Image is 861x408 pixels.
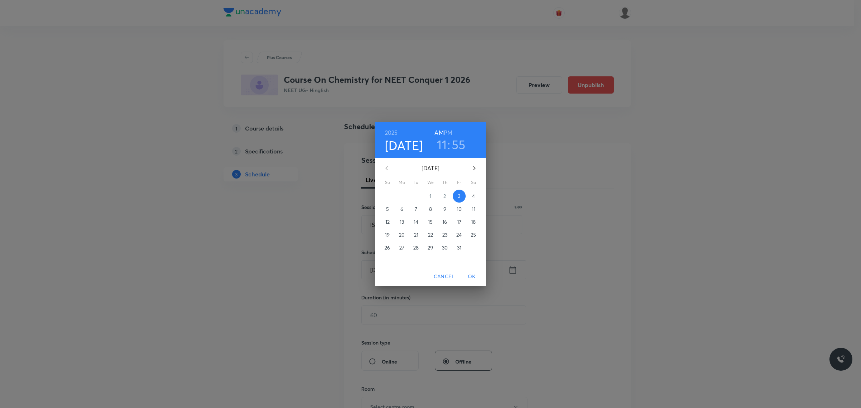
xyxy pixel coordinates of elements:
p: 11 [472,205,475,213]
p: 9 [443,205,446,213]
p: 12 [385,218,390,226]
button: 16 [438,215,451,228]
button: 30 [438,241,451,254]
p: 26 [385,244,390,251]
button: 17 [453,215,466,228]
button: 22 [424,228,437,241]
h3: : [447,137,450,152]
p: 21 [414,231,418,238]
span: Cancel [434,272,455,281]
p: 22 [428,231,433,238]
button: [DATE] [385,138,423,153]
button: 23 [438,228,451,241]
button: 4 [467,190,480,203]
p: 4 [472,193,475,200]
button: 21 [410,228,423,241]
span: Sa [467,179,480,186]
p: 15 [428,218,433,226]
button: 10 [453,203,466,215]
button: 14 [410,215,423,228]
button: 11 [467,203,480,215]
p: 20 [399,231,405,238]
button: 8 [424,203,437,215]
span: OK [463,272,480,281]
p: [DATE] [395,164,466,172]
p: 25 [471,231,476,238]
button: 2025 [385,128,398,138]
p: 17 [457,218,461,226]
span: Su [381,179,394,186]
button: 3 [453,190,466,203]
p: 27 [399,244,404,251]
button: 18 [467,215,480,228]
p: 13 [400,218,404,226]
p: 5 [386,205,389,213]
button: 24 [453,228,466,241]
span: Th [438,179,451,186]
p: 6 [400,205,403,213]
button: Cancel [431,270,457,283]
button: 5 [381,203,394,215]
p: 30 [442,244,448,251]
p: 31 [457,244,461,251]
span: Mo [395,179,408,186]
p: 28 [413,244,419,251]
p: 7 [415,205,417,213]
button: AM [434,128,443,138]
button: 7 [410,203,423,215]
button: 19 [381,228,394,241]
button: 9 [438,203,451,215]
button: 26 [381,241,394,254]
button: 11 [437,137,447,152]
button: 12 [381,215,394,228]
button: 6 [395,203,408,215]
span: Fr [453,179,466,186]
button: 28 [410,241,423,254]
button: OK [460,270,483,283]
button: 20 [395,228,408,241]
p: 19 [385,231,390,238]
p: 14 [414,218,418,226]
button: 31 [453,241,466,254]
p: 3 [458,193,460,200]
p: 24 [456,231,462,238]
span: Tu [410,179,423,186]
span: We [424,179,437,186]
p: 23 [442,231,447,238]
p: 16 [442,218,447,226]
button: 27 [395,241,408,254]
button: 25 [467,228,480,241]
button: 55 [452,137,466,152]
button: 29 [424,241,437,254]
p: 8 [429,205,432,213]
p: 18 [471,218,476,226]
p: 29 [428,244,433,251]
button: PM [444,128,452,138]
button: 15 [424,215,437,228]
button: 13 [395,215,408,228]
p: 10 [457,205,462,213]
